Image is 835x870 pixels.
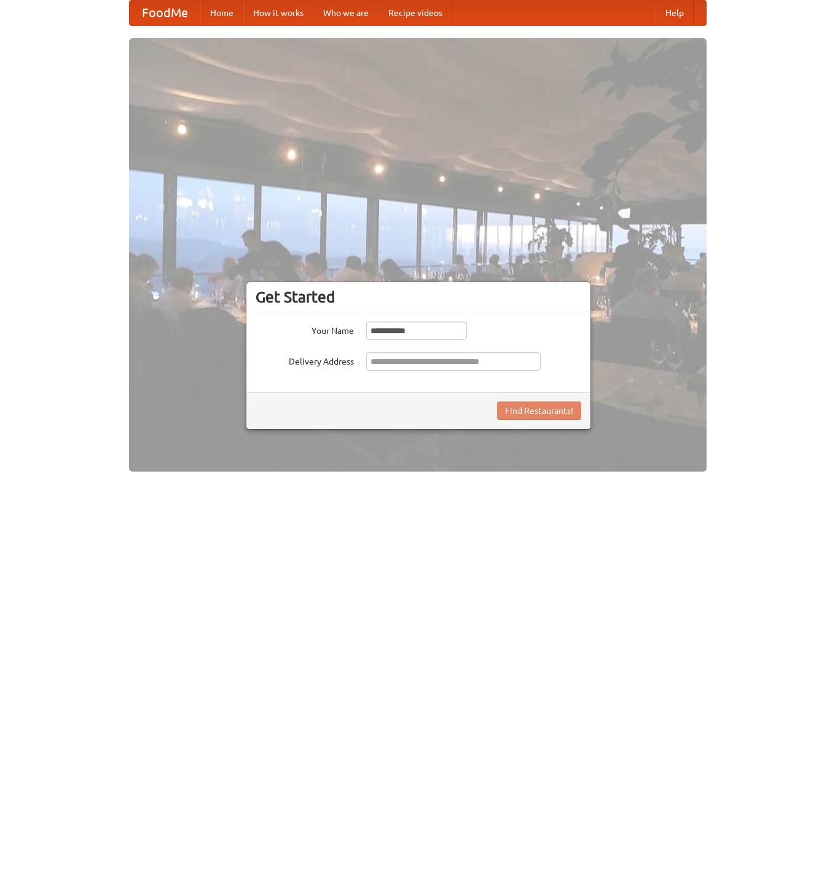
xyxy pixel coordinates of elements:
[200,1,243,25] a: Home
[313,1,378,25] a: Who we are
[378,1,452,25] a: Recipe videos
[243,1,313,25] a: How it works
[497,401,581,420] button: Find Restaurants!
[256,288,581,306] h3: Get Started
[130,1,200,25] a: FoodMe
[256,352,354,368] label: Delivery Address
[256,322,354,337] label: Your Name
[656,1,694,25] a: Help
